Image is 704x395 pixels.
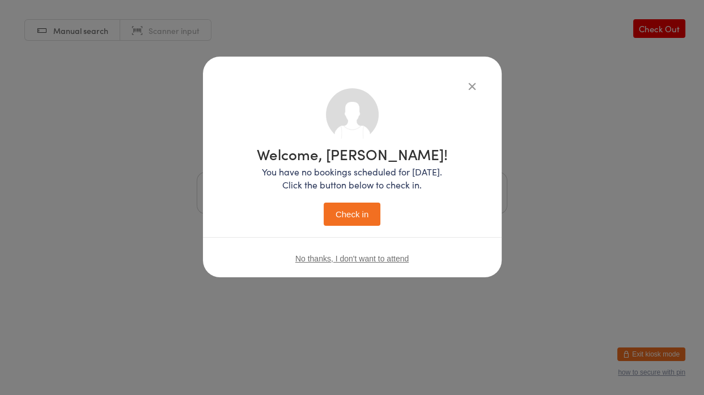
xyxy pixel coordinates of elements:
p: You have no bookings scheduled for [DATE]. Click the button below to check in. [257,165,448,191]
button: No thanks, I don't want to attend [295,254,409,263]
h1: Welcome, [PERSON_NAME]! [257,147,448,161]
button: Check in [324,203,380,226]
img: no_photo.png [326,88,379,141]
